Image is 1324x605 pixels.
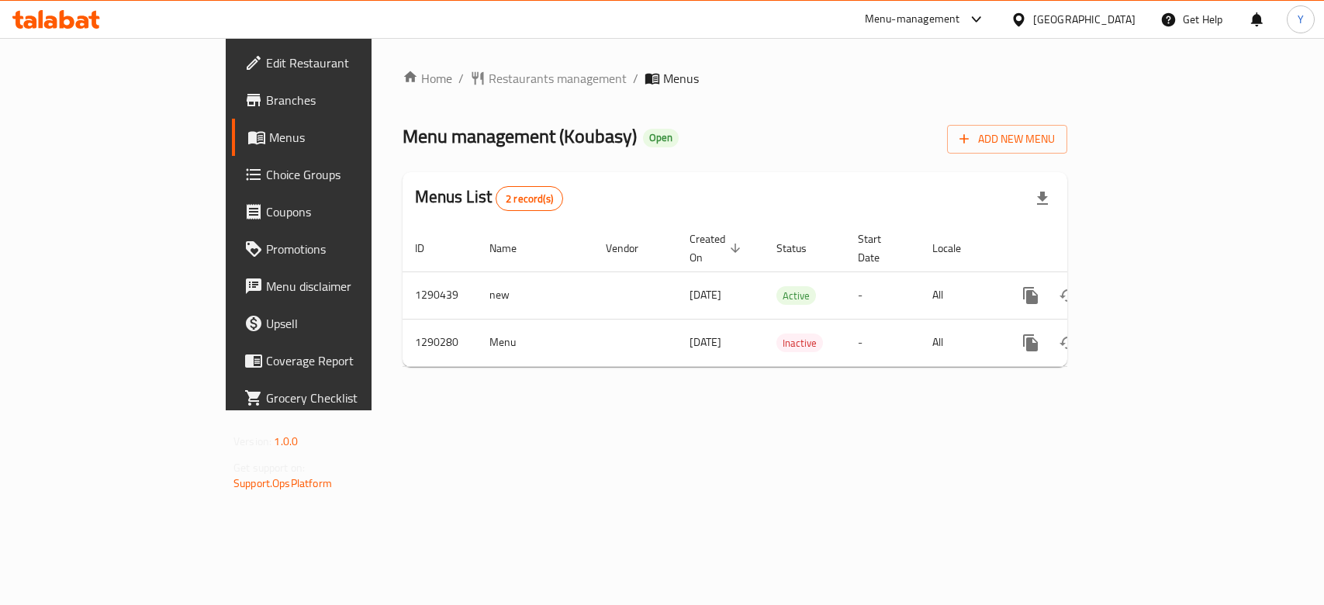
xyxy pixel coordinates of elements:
[776,334,823,352] span: Inactive
[403,119,637,154] span: Menu management ( Koubasy )
[845,271,920,319] td: -
[947,125,1067,154] button: Add New Menu
[477,319,593,366] td: Menu
[266,91,434,109] span: Branches
[232,268,447,305] a: Menu disclaimer
[232,119,447,156] a: Menus
[1024,180,1061,217] div: Export file
[266,202,434,221] span: Coupons
[266,277,434,296] span: Menu disclaimer
[232,305,447,342] a: Upsell
[232,156,447,193] a: Choice Groups
[1298,11,1304,28] span: Y
[776,286,816,305] div: Active
[489,239,537,258] span: Name
[489,69,627,88] span: Restaurants management
[232,193,447,230] a: Coupons
[415,239,444,258] span: ID
[232,342,447,379] a: Coverage Report
[776,239,827,258] span: Status
[266,165,434,184] span: Choice Groups
[470,69,627,88] a: Restaurants management
[233,458,305,478] span: Get support on:
[403,69,1067,88] nav: breadcrumb
[458,69,464,88] li: /
[266,389,434,407] span: Grocery Checklist
[232,379,447,417] a: Grocery Checklist
[865,10,960,29] div: Menu-management
[932,239,981,258] span: Locale
[477,271,593,319] td: new
[776,287,816,305] span: Active
[920,319,1000,366] td: All
[496,186,563,211] div: Total records count
[233,473,332,493] a: Support.OpsPlatform
[643,129,679,147] div: Open
[232,44,447,81] a: Edit Restaurant
[845,319,920,366] td: -
[233,431,271,451] span: Version:
[690,285,721,305] span: [DATE]
[663,69,699,88] span: Menus
[232,81,447,119] a: Branches
[403,225,1174,367] table: enhanced table
[606,239,659,258] span: Vendor
[266,54,434,72] span: Edit Restaurant
[959,130,1055,149] span: Add New Menu
[1012,324,1049,361] button: more
[633,69,638,88] li: /
[266,240,434,258] span: Promotions
[266,314,434,333] span: Upsell
[690,332,721,352] span: [DATE]
[1012,277,1049,314] button: more
[1049,277,1087,314] button: Change Status
[690,230,745,267] span: Created On
[1033,11,1136,28] div: [GEOGRAPHIC_DATA]
[1000,225,1174,272] th: Actions
[776,334,823,352] div: Inactive
[920,271,1000,319] td: All
[415,185,563,211] h2: Menus List
[643,131,679,144] span: Open
[269,128,434,147] span: Menus
[496,192,562,206] span: 2 record(s)
[858,230,901,267] span: Start Date
[274,431,298,451] span: 1.0.0
[1049,324,1087,361] button: Change Status
[266,351,434,370] span: Coverage Report
[232,230,447,268] a: Promotions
